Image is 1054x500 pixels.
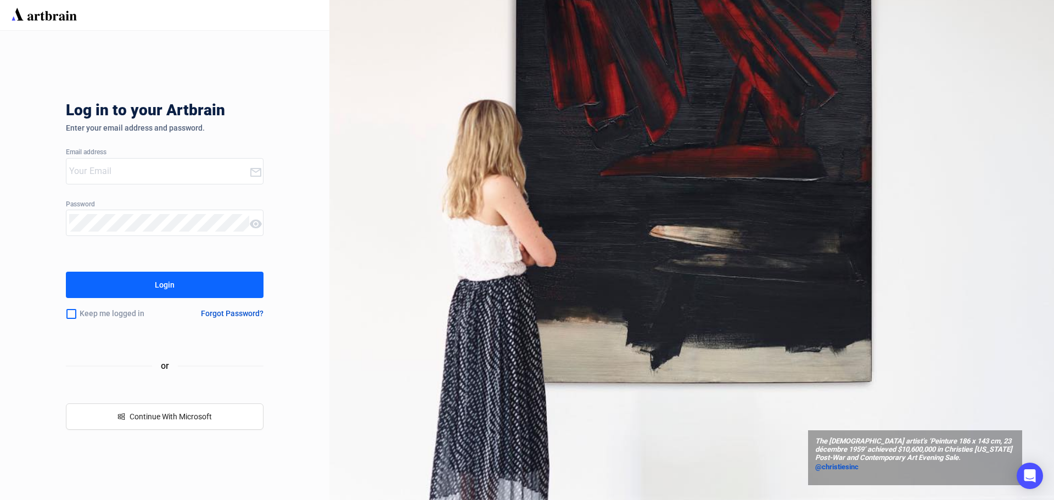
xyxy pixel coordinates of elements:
[117,413,125,420] span: windows
[130,412,212,421] span: Continue With Microsoft
[815,463,859,471] span: @christiesinc
[1017,463,1043,489] div: Open Intercom Messenger
[66,102,395,123] div: Log in to your Artbrain
[66,272,263,298] button: Login
[66,201,263,209] div: Password
[66,403,263,430] button: windowsContinue With Microsoft
[815,462,1015,473] a: @christiesinc
[66,302,175,325] div: Keep me logged in
[66,149,263,156] div: Email address
[69,162,249,180] input: Your Email
[201,309,263,318] div: Forgot Password?
[66,123,263,132] div: Enter your email address and password.
[815,437,1015,462] span: The [DEMOGRAPHIC_DATA] artist’s ‘Peinture 186 x 143 cm, 23 décembre 1959’ achieved $10,600,000 in...
[155,276,175,294] div: Login
[152,359,178,373] span: or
